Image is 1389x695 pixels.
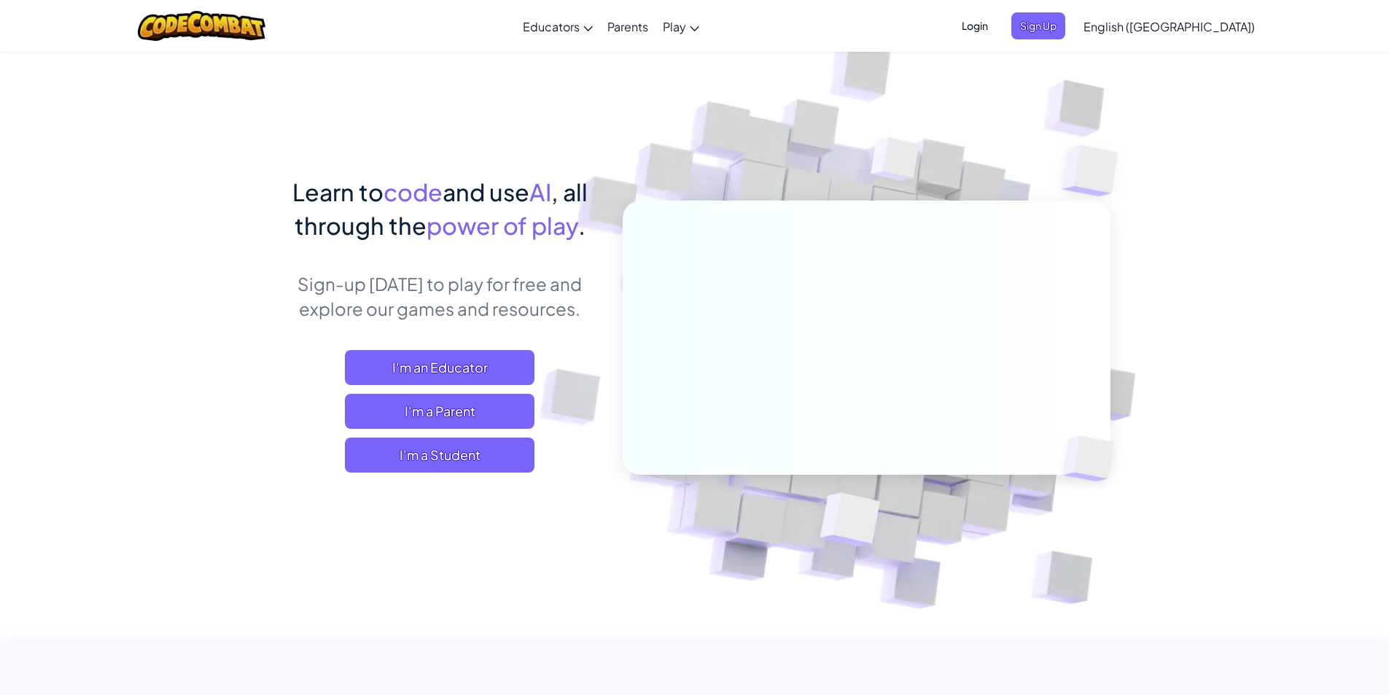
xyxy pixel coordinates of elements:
[345,350,534,385] a: I'm an Educator
[1083,19,1255,34] span: English ([GEOGRAPHIC_DATA])
[515,7,600,46] a: Educators
[384,177,443,206] span: code
[655,7,707,46] a: Play
[1011,12,1065,39] button: Sign Up
[529,177,551,206] span: AI
[663,19,686,34] span: Play
[1032,109,1159,233] img: Overlap cubes
[1076,7,1262,46] a: English ([GEOGRAPHIC_DATA])
[292,177,384,206] span: Learn to
[1038,405,1148,512] img: Overlap cubes
[784,462,914,583] img: Overlap cubes
[600,7,655,46] a: Parents
[427,211,578,240] span: power of play
[578,211,585,240] span: .
[138,11,265,41] img: CodeCombat logo
[279,271,601,321] p: Sign-up [DATE] to play for free and explore our games and resources.
[345,394,534,429] a: I'm a Parent
[523,19,580,34] span: Educators
[953,12,997,39] button: Login
[443,177,529,206] span: and use
[345,438,534,473] button: I'm a Student
[843,109,948,217] img: Overlap cubes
